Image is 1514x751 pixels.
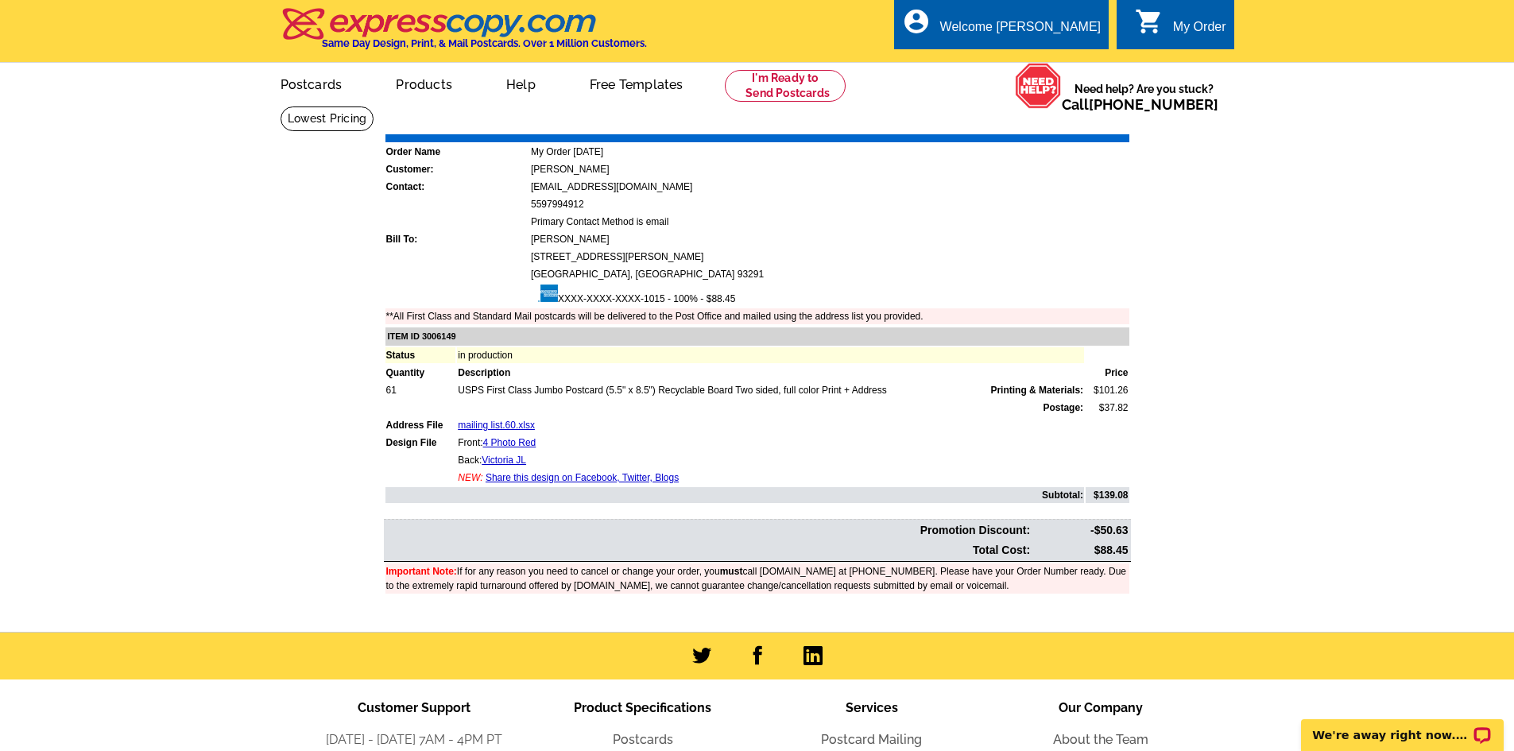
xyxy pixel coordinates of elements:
[1062,81,1226,113] span: Need help? Are you stuck?
[530,196,1129,212] td: 5597994912
[530,284,1129,307] td: XXXX-XXXX-XXXX-1015 - 100% - $88.45
[385,179,529,195] td: Contact:
[1086,382,1129,398] td: $101.26
[1043,402,1083,413] strong: Postage:
[1059,700,1143,715] span: Our Company
[720,566,743,577] b: must
[385,382,456,398] td: 61
[370,64,478,102] a: Products
[385,365,456,381] td: Quantity
[530,179,1129,195] td: [EMAIL_ADDRESS][DOMAIN_NAME]
[300,730,529,749] li: [DATE] - [DATE] 7AM - 4PM PT
[457,382,1084,398] td: USPS First Class Jumbo Postcard (5.5" x 8.5") Recyclable Board Two sided, full color Print + Address
[385,144,529,160] td: Order Name
[530,214,1129,230] td: Primary Contact Method is email
[322,37,647,49] h4: Same Day Design, Print, & Mail Postcards. Over 1 Million Customers.
[385,435,456,451] td: Design File
[1032,541,1129,559] td: $88.45
[457,435,1084,451] td: Front:
[386,566,457,577] font: Important Note:
[530,249,1129,265] td: [STREET_ADDRESS][PERSON_NAME]
[281,19,647,49] a: Same Day Design, Print, & Mail Postcards. Over 1 Million Customers.
[1015,63,1062,109] img: help
[530,161,1129,177] td: [PERSON_NAME]
[457,347,1084,363] td: in production
[385,327,1129,346] td: ITEM ID 3006149
[613,732,673,747] a: Postcards
[483,437,536,448] a: 4 Photo Red
[385,161,529,177] td: Customer:
[530,144,1129,160] td: My Order [DATE]
[255,64,368,102] a: Postcards
[1086,400,1129,416] td: $37.82
[1062,96,1218,113] span: Call
[564,64,709,102] a: Free Templates
[1089,96,1218,113] a: [PHONE_NUMBER]
[1086,487,1129,503] td: $139.08
[385,347,456,363] td: Status
[385,308,1129,324] td: **All First Class and Standard Mail postcards will be delivered to the Post Office and mailed usi...
[482,455,526,466] a: Victoria JL
[531,285,558,302] img: amex.gif
[940,20,1101,42] div: Welcome [PERSON_NAME]
[385,541,1032,559] td: Total Cost:
[530,266,1129,282] td: [GEOGRAPHIC_DATA], [GEOGRAPHIC_DATA] 93291
[385,487,1085,503] td: Subtotal:
[530,231,1129,247] td: [PERSON_NAME]
[821,732,922,747] a: Postcard Mailing
[481,64,561,102] a: Help
[385,231,529,247] td: Bill To:
[846,700,898,715] span: Services
[385,417,456,433] td: Address File
[457,365,1084,381] td: Description
[902,7,931,36] i: account_circle
[385,521,1032,540] td: Promotion Discount:
[1291,701,1514,751] iframe: LiveChat chat widget
[1173,20,1226,42] div: My Order
[574,700,711,715] span: Product Specifications
[1053,732,1148,747] a: About the Team
[990,383,1083,397] span: Printing & Materials:
[1086,365,1129,381] td: Price
[1135,7,1164,36] i: shopping_cart
[1135,17,1226,37] a: shopping_cart My Order
[1032,521,1129,540] td: -$50.63
[458,472,482,483] span: NEW:
[385,563,1129,594] td: If for any reason you need to cancel or change your order, you call [DOMAIN_NAME] at [PHONE_NUMBE...
[358,700,470,715] span: Customer Support
[457,452,1084,468] td: Back:
[486,472,679,483] a: Share this design on Facebook, Twitter, Blogs
[458,420,535,431] a: mailing list.60.xlsx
